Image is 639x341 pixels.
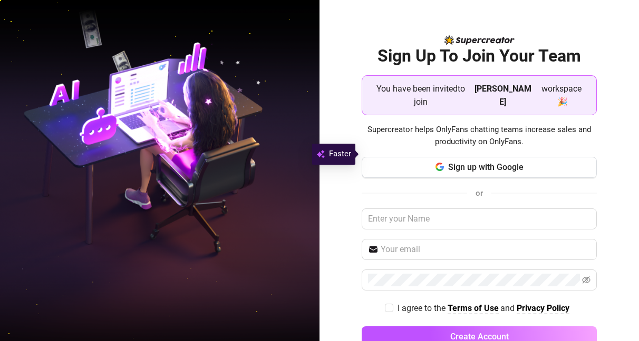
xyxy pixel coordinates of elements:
[476,188,483,198] span: or
[475,84,531,107] strong: [PERSON_NAME]
[517,303,569,313] strong: Privacy Policy
[381,243,590,256] input: Your email
[316,148,325,161] img: svg%3e
[362,208,597,229] input: Enter your Name
[444,35,515,45] img: logo-BBDzfeDw.svg
[362,45,597,67] h2: Sign Up To Join Your Team
[536,82,588,108] span: workspace 🎉
[582,276,590,284] span: eye-invisible
[371,82,470,108] span: You have been invited to join
[362,157,597,178] button: Sign up with Google
[448,162,524,172] span: Sign up with Google
[448,303,499,314] a: Terms of Use
[398,303,448,313] span: I agree to the
[329,148,351,161] span: Faster
[517,303,569,314] a: Privacy Policy
[448,303,499,313] strong: Terms of Use
[362,124,597,148] span: Supercreator helps OnlyFans chatting teams increase sales and productivity on OnlyFans.
[500,303,517,313] span: and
